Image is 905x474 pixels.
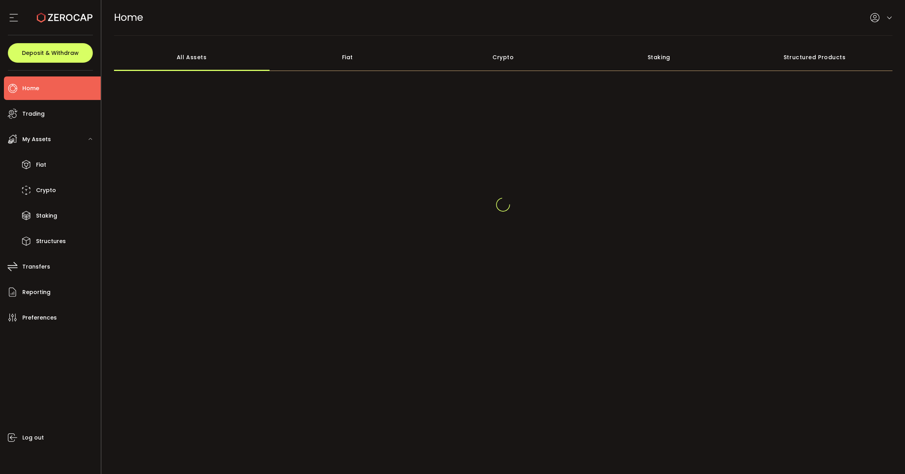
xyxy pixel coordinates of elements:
[22,312,57,323] span: Preferences
[114,44,270,71] div: All Assets
[36,236,66,247] span: Structures
[22,287,51,298] span: Reporting
[737,44,893,71] div: Structured Products
[22,50,79,56] span: Deposit & Withdraw
[22,432,44,443] span: Log out
[36,159,46,171] span: Fiat
[22,83,39,94] span: Home
[114,11,143,24] span: Home
[22,134,51,145] span: My Assets
[22,261,50,272] span: Transfers
[270,44,425,71] div: Fiat
[22,108,45,120] span: Trading
[36,210,57,222] span: Staking
[581,44,737,71] div: Staking
[425,44,581,71] div: Crypto
[8,43,93,63] button: Deposit & Withdraw
[36,185,56,196] span: Crypto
